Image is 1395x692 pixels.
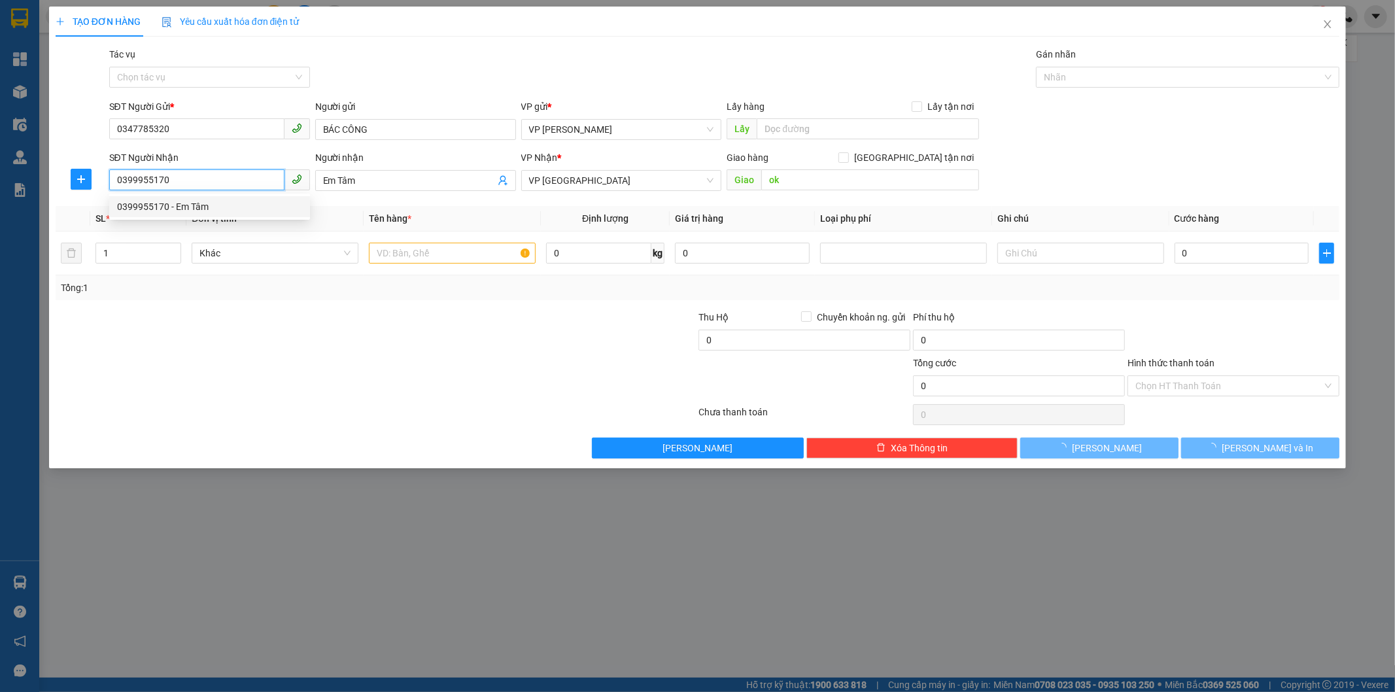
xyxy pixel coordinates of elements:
div: Người nhận [315,150,516,165]
div: Chưa thanh toán [698,405,912,428]
span: SL [95,213,106,224]
label: Tác vụ [109,49,135,60]
span: Xóa Thông tin [891,441,948,455]
span: Chuyển khoản ng. gửi [812,310,910,324]
span: Thu Hộ [698,312,729,322]
span: [PERSON_NAME] [1072,441,1142,455]
img: icon [162,17,172,27]
span: Tên hàng [369,213,411,224]
span: close [1322,19,1333,29]
span: plus [56,17,65,26]
span: Tổng cước [913,358,956,368]
span: kg [651,243,664,264]
button: delete [61,243,82,264]
span: phone [292,174,302,184]
span: [GEOGRAPHIC_DATA] tận nơi [849,150,979,165]
span: phone [292,123,302,133]
span: Định lượng [582,213,629,224]
img: logo.jpg [16,16,82,82]
button: [PERSON_NAME] [1020,438,1179,458]
label: Hình thức thanh toán [1128,358,1214,368]
li: Hotline: 1900252555 [122,48,547,65]
span: loading [1058,443,1072,452]
button: plus [71,169,92,190]
span: plus [1320,248,1334,258]
span: Lấy [727,118,757,139]
button: plus [1319,243,1334,264]
button: Close [1309,7,1346,43]
div: SĐT Người Nhận [109,150,310,165]
button: [PERSON_NAME] [592,438,804,458]
span: Yêu cầu xuất hóa đơn điện tử [162,16,300,27]
span: VP Hồng Lĩnh [529,120,714,139]
div: Phí thu hộ [913,310,1125,330]
th: Loại phụ phí [815,206,992,232]
span: user-add [498,175,508,186]
span: [PERSON_NAME] [663,441,732,455]
input: 0 [675,243,810,264]
span: Lấy tận nơi [922,99,979,114]
div: Tổng: 1 [61,281,538,295]
div: 0399955170 - Em Tâm [109,196,310,217]
input: Dọc đường [761,169,979,190]
span: Khác [199,243,351,263]
label: Gán nhãn [1036,49,1076,60]
div: VP gửi [521,99,722,114]
div: Người gửi [315,99,516,114]
li: Cổ Đạm, xã [GEOGRAPHIC_DATA], [GEOGRAPHIC_DATA] [122,32,547,48]
div: 0399955170 - Em Tâm [117,199,302,214]
input: Dọc đường [757,118,979,139]
th: Ghi chú [992,206,1169,232]
button: deleteXóa Thông tin [806,438,1018,458]
span: VP Nhận [521,152,558,163]
span: TẠO ĐƠN HÀNG [56,16,141,27]
input: Ghi Chú [997,243,1164,264]
span: [PERSON_NAME] và In [1222,441,1313,455]
b: GỬI : VP [PERSON_NAME] [16,95,228,116]
span: VP Mỹ Đình [529,171,714,190]
span: Giao [727,169,761,190]
span: Cước hàng [1175,213,1220,224]
span: loading [1207,443,1222,452]
span: Lấy hàng [727,101,765,112]
span: delete [876,443,886,453]
span: Giá trị hàng [675,213,723,224]
div: SĐT Người Gửi [109,99,310,114]
input: VD: Bàn, Ghế [369,243,536,264]
button: [PERSON_NAME] và In [1181,438,1339,458]
span: plus [71,174,91,184]
span: Giao hàng [727,152,768,163]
